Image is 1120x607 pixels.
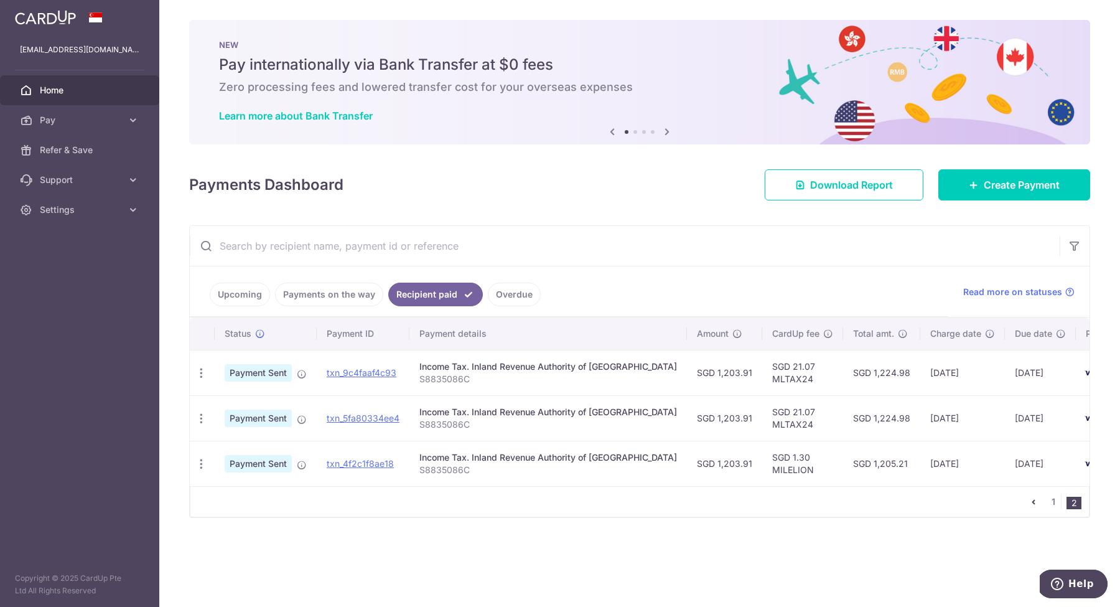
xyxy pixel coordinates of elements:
[219,80,1060,95] h6: Zero processing fees and lowered transfer cost for your overseas expenses
[697,327,729,340] span: Amount
[275,283,383,306] a: Payments on the way
[687,441,762,486] td: SGD 1,203.91
[419,406,677,418] div: Income Tax. Inland Revenue Authority of [GEOGRAPHIC_DATA]
[1005,395,1076,441] td: [DATE]
[762,441,843,486] td: SGD 1.30 MILELION
[190,226,1060,266] input: Search by recipient name, payment id or reference
[1066,497,1081,509] li: 2
[40,144,122,156] span: Refer & Save
[40,174,122,186] span: Support
[920,441,1005,486] td: [DATE]
[1046,494,1061,509] a: 1
[419,451,677,464] div: Income Tax. Inland Revenue Authority of [GEOGRAPHIC_DATA]
[419,464,677,476] p: S8835086C
[15,10,76,25] img: CardUp
[409,318,687,350] th: Payment details
[1080,456,1104,471] img: Bank Card
[388,283,483,306] a: Recipient paid
[219,55,1060,75] h5: Pay internationally via Bank Transfer at $0 fees
[920,350,1005,395] td: [DATE]
[843,441,920,486] td: SGD 1,205.21
[810,177,893,192] span: Download Report
[40,204,122,216] span: Settings
[419,360,677,373] div: Income Tax. Inland Revenue Authority of [GEOGRAPHIC_DATA]
[963,286,1075,298] a: Read more on statuses
[40,114,122,126] span: Pay
[1005,441,1076,486] td: [DATE]
[327,367,396,378] a: txn_9c4faaf4c93
[419,373,677,385] p: S8835086C
[419,418,677,431] p: S8835086C
[1080,411,1104,426] img: Bank Card
[843,395,920,441] td: SGD 1,224.98
[225,455,292,473] span: Payment Sent
[40,84,122,96] span: Home
[225,327,251,340] span: Status
[762,350,843,395] td: SGD 21.07 MLTAX24
[984,177,1060,192] span: Create Payment
[1015,327,1052,340] span: Due date
[853,327,894,340] span: Total amt.
[225,364,292,382] span: Payment Sent
[963,286,1062,298] span: Read more on statuses
[920,395,1005,441] td: [DATE]
[327,413,399,423] a: txn_5fa80334ee4
[29,9,54,20] span: Help
[762,395,843,441] td: SGD 21.07 MLTAX24
[20,44,139,56] p: [EMAIL_ADDRESS][DOMAIN_NAME]
[687,350,762,395] td: SGD 1,203.91
[930,327,981,340] span: Charge date
[938,169,1090,200] a: Create Payment
[1040,570,1108,601] iframe: Opens a widget where you can find more information
[219,110,373,122] a: Learn more about Bank Transfer
[189,174,343,196] h4: Payments Dashboard
[327,458,394,469] a: txn_4f2c1f8ae18
[772,327,819,340] span: CardUp fee
[1026,487,1089,517] nav: pager
[225,410,292,427] span: Payment Sent
[488,283,541,306] a: Overdue
[189,20,1090,144] img: Bank transfer banner
[219,40,1060,50] p: NEW
[317,318,409,350] th: Payment ID
[1005,350,1076,395] td: [DATE]
[1080,365,1104,380] img: Bank Card
[843,350,920,395] td: SGD 1,224.98
[765,169,923,200] a: Download Report
[210,283,270,306] a: Upcoming
[687,395,762,441] td: SGD 1,203.91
